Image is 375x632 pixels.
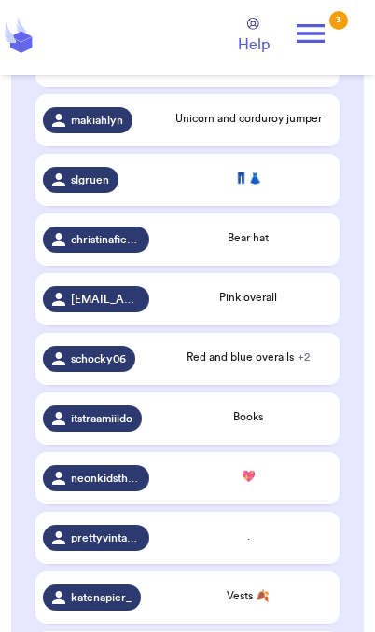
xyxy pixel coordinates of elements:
span: 👖👗 [234,172,262,184]
span: Pink overall [219,292,277,303]
span: [EMAIL_ADDRESS][DOMAIN_NAME] [71,292,140,307]
span: neonkidsthrifts [71,471,140,486]
span: makiahlyn [71,113,123,128]
span: christinafierros [71,232,140,247]
span: Vests 🍂 [227,590,270,601]
span: Books [233,411,263,422]
span: katenapier_ [71,590,132,605]
span: Bear hat [228,232,269,243]
span: slgruen [71,172,109,187]
span: Help [238,34,270,56]
a: Help [238,18,270,56]
span: Red and blue overalls [187,351,310,363]
span: prettyvintagebaby_ [71,530,140,545]
span: 💖 [242,471,256,482]
span: itstraamiiido [71,411,132,426]
span: schocky06 [71,351,126,366]
span: Unicorn and corduroy jumper [175,113,322,124]
span: . [247,530,250,542]
span: + 2 [298,351,310,363]
div: 3 [329,11,348,30]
